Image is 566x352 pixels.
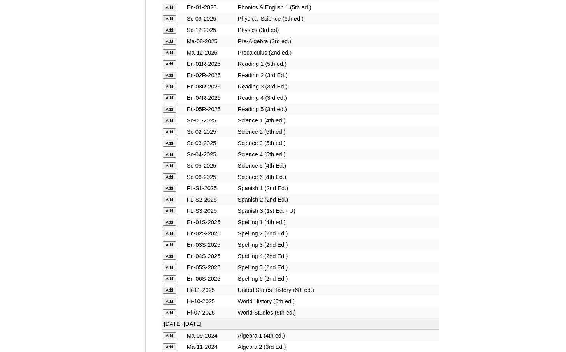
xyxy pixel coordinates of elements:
input: Add [163,275,176,282]
td: United States History (6th ed.) [237,285,439,295]
td: Ma-08-2025 [186,36,236,47]
td: Spelling 4 (2nd Ed.) [237,251,439,262]
td: Ma-12-2025 [186,47,236,58]
input: Add [163,106,176,113]
td: Hi-10-2025 [186,296,236,307]
td: Science 2 (5th ed.) [237,126,439,137]
td: Sc-02-2025 [186,126,236,137]
td: Spanish 1 (2nd Ed.) [237,183,439,194]
td: FL-S2-2025 [186,194,236,205]
td: Science 3 (5th ed.) [237,138,439,149]
input: Add [163,264,176,271]
td: Reading 1 (5th ed.) [237,58,439,69]
input: Add [163,38,176,45]
td: [DATE]-[DATE] [162,318,439,330]
td: Ma-09-2024 [186,330,236,341]
td: En-03S-2025 [186,239,236,250]
input: Add [163,140,176,147]
input: Add [163,4,176,11]
input: Add [163,207,176,214]
td: Science 1 (4th ed.) [237,115,439,126]
input: Add [163,185,176,192]
td: Sc-12-2025 [186,25,236,35]
td: Science 6 (4th Ed.) [237,172,439,182]
td: Science 4 (5th ed.) [237,149,439,160]
td: Physical Science (6th ed.) [237,13,439,24]
td: Sc-01-2025 [186,115,236,126]
td: Reading 4 (3rd ed.) [237,92,439,103]
td: En-01S-2025 [186,217,236,228]
input: Add [163,298,176,305]
td: En-01-2025 [186,2,236,13]
td: Hi-11-2025 [186,285,236,295]
td: En-06S-2025 [186,273,236,284]
td: Reading 2 (3rd Ed.) [237,70,439,81]
td: Precalculus (2nd ed.) [237,47,439,58]
td: Algebra 1 (4th ed.) [237,330,439,341]
input: Add [163,94,176,101]
td: Sc-05-2025 [186,160,236,171]
td: Phonics & English 1 (5th ed.) [237,2,439,13]
td: World History (5th ed.) [237,296,439,307]
td: Spanish 3 (1st Ed. - U) [237,205,439,216]
td: Hi-07-2025 [186,307,236,318]
input: Add [163,230,176,237]
input: Add [163,151,176,158]
input: Add [163,253,176,260]
td: En-04S-2025 [186,251,236,262]
td: En-05S-2025 [186,262,236,273]
input: Add [163,27,176,34]
td: Reading 5 (3rd ed.) [237,104,439,115]
td: Sc-09-2025 [186,13,236,24]
td: Reading 3 (3rd Ed.) [237,81,439,92]
td: En-05R-2025 [186,104,236,115]
td: Spelling 3 (2nd Ed.) [237,239,439,250]
td: Spelling 6 (2nd Ed.) [237,273,439,284]
td: FL-S3-2025 [186,205,236,216]
td: Spanish 2 (2nd Ed.) [237,194,439,205]
input: Add [163,128,176,135]
td: Sc-03-2025 [186,138,236,149]
input: Add [163,332,176,339]
input: Add [163,162,176,169]
input: Add [163,241,176,248]
input: Add [163,60,176,67]
input: Add [163,343,176,350]
input: Add [163,309,176,316]
input: Add [163,173,176,180]
td: Physics (3rd ed) [237,25,439,35]
td: Spelling 2 (2nd Ed.) [237,228,439,239]
input: Add [163,15,176,22]
td: Sc-06-2025 [186,172,236,182]
td: FL-S1-2025 [186,183,236,194]
td: En-03R-2025 [186,81,236,92]
td: Science 5 (4th Ed.) [237,160,439,171]
input: Add [163,72,176,79]
input: Add [163,117,176,124]
td: Spelling 5 (2nd Ed.) [237,262,439,273]
input: Add [163,219,176,226]
input: Add [163,49,176,56]
input: Add [163,287,176,294]
td: World Studies (5th ed.) [237,307,439,318]
input: Add [163,83,176,90]
input: Add [163,196,176,203]
td: En-04R-2025 [186,92,236,103]
td: En-02R-2025 [186,70,236,81]
td: En-01R-2025 [186,58,236,69]
td: Sc-04-2025 [186,149,236,160]
td: Spelling 1 (4th ed.) [237,217,439,228]
td: Pre-Algebra (3rd ed.) [237,36,439,47]
td: En-02S-2025 [186,228,236,239]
